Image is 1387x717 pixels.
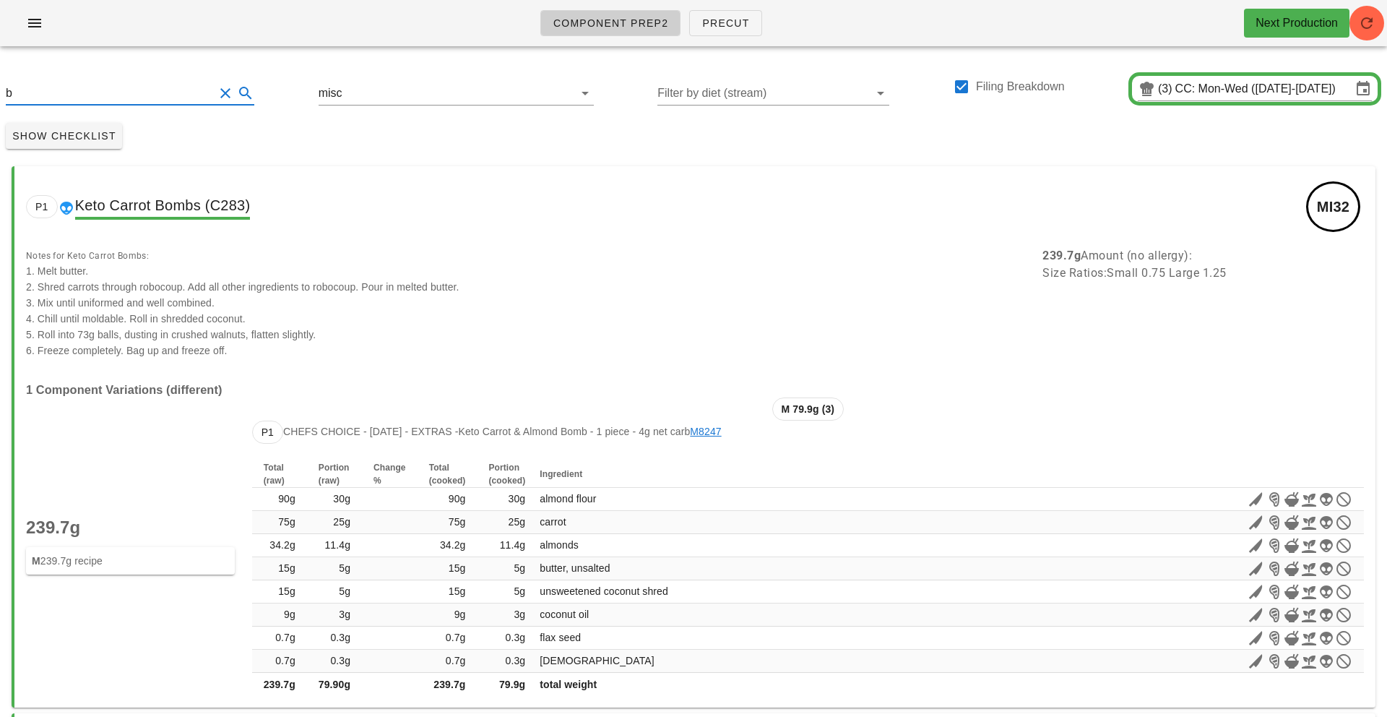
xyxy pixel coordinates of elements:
[500,539,526,551] span: 11.4g
[418,461,478,488] th: Total (cooked)
[1034,239,1373,367] div: Amount (no allergy): Size Ratios: Small 0.75 Large 1.25
[418,488,478,511] td: 90g
[307,511,362,534] td: 25g
[418,557,478,580] td: 15g
[782,398,834,420] span: M 79.9g (3)
[319,82,594,105] div: misc
[35,196,48,218] span: P1
[540,585,668,597] span: unsweetened coconut shred
[32,555,40,567] strong: M
[1256,14,1338,32] div: Next Production
[307,461,362,488] th: Portion (raw)
[252,673,307,696] td: 239.7g
[540,539,579,551] span: almonds
[252,580,307,604] td: 15g
[252,461,307,488] th: Total (raw)
[690,426,721,437] a: M8247
[514,585,525,597] span: 5g
[418,511,478,534] td: 75g
[976,80,1065,94] label: Filing Breakdown
[307,627,362,650] td: 0.3g
[283,426,459,437] span: Chefs Choice - [DATE] - extras -
[540,10,681,36] a: Component Prep2
[1042,249,1081,262] b: 239.7g
[307,488,362,511] td: 30g
[540,632,581,643] span: flax seed
[26,251,149,261] span: Notes for Keto Carrot Bombs:
[537,673,969,696] td: total weight
[252,627,307,650] td: 0.7g
[540,516,566,528] span: carrot
[1306,181,1360,232] div: MI32
[307,557,362,580] td: 5g
[307,604,362,627] td: 3g
[1158,82,1175,96] div: (3)
[26,297,215,309] span: 3. Mix until uniformed and well combined.
[418,650,478,673] td: 0.7g
[307,580,362,604] td: 5g
[418,534,478,557] td: 34.2g
[319,87,342,100] div: misc
[307,534,362,557] td: 11.4g
[689,10,761,36] a: Precut
[75,194,251,220] span: Keto Carrot Bombs (C283)
[537,461,969,488] th: Ingredient
[307,650,362,673] td: 0.3g
[553,17,669,29] span: Component Prep2
[540,655,654,666] span: [DEMOGRAPHIC_DATA]
[540,493,596,505] span: almond flour
[514,562,525,574] span: 5g
[252,557,307,580] td: 15g
[307,673,362,696] td: 79.90g
[6,123,122,149] button: Show Checklist
[477,461,537,488] th: Portion (cooked)
[540,609,589,620] span: coconut oil
[12,130,116,142] span: Show Checklist
[477,673,537,696] td: 79.9g
[506,655,526,666] span: 0.3g
[252,488,307,511] td: 90g
[657,82,889,105] div: Filter by diet (stream)
[26,345,228,356] span: 6. Freeze completely. Bag up and freeze off.
[418,580,478,604] td: 15g
[262,421,274,443] span: P1
[252,534,307,557] td: 34.2g
[26,265,88,277] span: 1. Melt butter.
[362,461,418,488] th: Change %
[217,85,234,102] button: Clear Search
[26,329,316,340] span: 5. Roll into 73g balls, dusting in crushed walnuts, flatten slightly.
[459,426,722,437] span: Keto Carrot & Almond Bomb - 1 piece - 4g net carb
[26,382,1364,398] h3: 1 Component Variations (different)
[509,516,526,528] span: 25g
[26,313,246,325] span: 4. Chill until moldable. Roll in shredded coconut.
[701,17,749,29] span: Precut
[252,511,307,534] td: 75g
[26,520,235,536] p: 239.7g
[418,604,478,627] td: 9g
[540,562,610,574] span: butter, unsalted
[252,650,307,673] td: 0.7g
[26,547,235,575] div: 239.7g recipe
[418,627,478,650] td: 0.7g
[514,609,525,620] span: 3g
[252,604,307,627] td: 9g
[509,493,526,505] span: 30g
[26,281,459,293] span: 2. Shred carrots through robocoup. Add all other ingredients to robocoup. Pour in melted butter.
[418,673,478,696] td: 239.7g
[506,632,526,643] span: 0.3g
